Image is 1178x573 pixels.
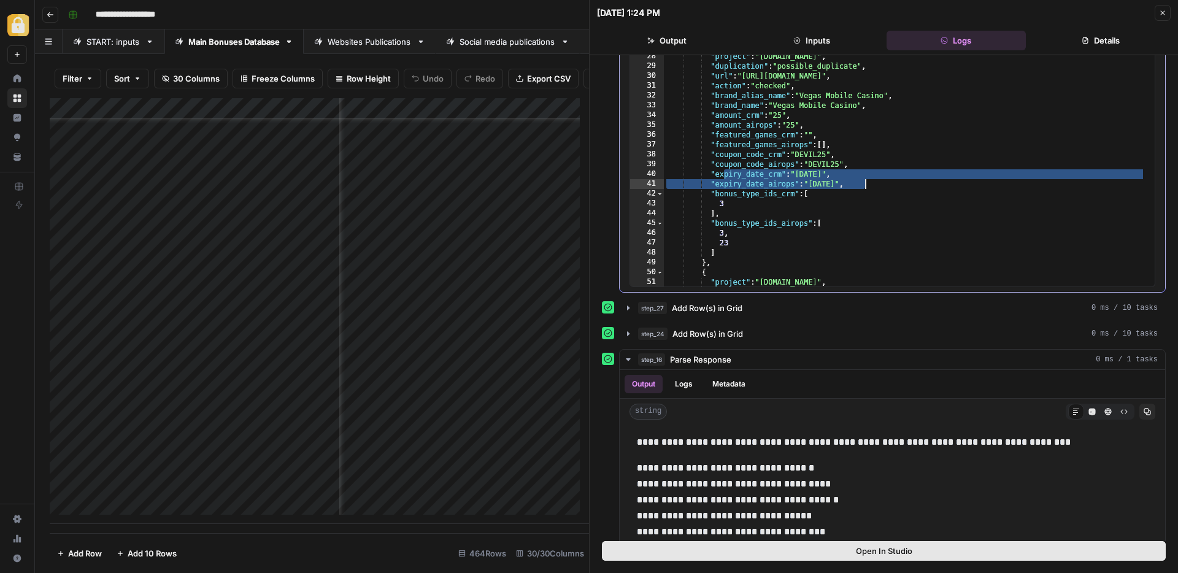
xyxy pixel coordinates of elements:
[630,52,664,61] div: 28
[656,267,663,277] span: Toggle code folding, rows 50 through 70
[173,72,220,85] span: 30 Columns
[630,169,664,179] div: 40
[1091,328,1158,339] span: 0 ms / 10 tasks
[328,36,412,48] div: Websites Publications
[630,258,664,267] div: 49
[580,29,749,54] a: another grid: extracted sources
[630,218,664,228] div: 45
[55,69,101,88] button: Filter
[7,14,29,36] img: Adzz Logo
[7,509,27,529] a: Settings
[436,29,580,54] a: Social media publications
[630,150,664,160] div: 38
[87,36,141,48] div: START: inputs
[630,120,664,130] div: 35
[630,160,664,169] div: 39
[887,31,1026,50] button: Logs
[527,72,571,85] span: Export CSV
[630,248,664,258] div: 48
[7,108,27,128] a: Insights
[705,375,753,393] button: Metadata
[630,110,664,120] div: 34
[511,544,589,563] div: 30/30 Columns
[7,69,27,88] a: Home
[404,69,452,88] button: Undo
[672,302,742,314] span: Add Row(s) in Grid
[7,548,27,568] button: Help + Support
[625,375,663,393] button: Output
[630,209,664,218] div: 44
[638,302,667,314] span: step_27
[63,29,164,54] a: START: inputs
[1091,302,1158,313] span: 0 ms / 10 tasks
[630,267,664,277] div: 50
[109,544,184,563] button: Add 10 Rows
[630,91,664,101] div: 32
[630,228,664,238] div: 46
[164,29,304,54] a: Main Bonuses Database
[63,72,82,85] span: Filter
[1096,354,1158,365] span: 0 ms / 1 tasks
[656,218,663,228] span: Toggle code folding, rows 45 through 48
[638,353,665,366] span: step_16
[68,547,102,560] span: Add Row
[630,71,664,81] div: 30
[597,31,737,50] button: Output
[670,353,731,366] span: Parse Response
[106,69,149,88] button: Sort
[668,375,700,393] button: Logs
[7,147,27,167] a: Your Data
[638,328,668,340] span: step_24
[154,69,228,88] button: 30 Columns
[672,328,743,340] span: Add Row(s) in Grid
[630,179,664,189] div: 41
[252,72,315,85] span: Freeze Columns
[233,69,323,88] button: Freeze Columns
[475,72,495,85] span: Redo
[188,36,280,48] div: Main Bonuses Database
[620,350,1165,369] button: 0 ms / 1 tasks
[7,128,27,147] a: Opportunities
[856,545,912,557] span: Open In Studio
[453,544,511,563] div: 464 Rows
[7,88,27,108] a: Browse
[7,529,27,548] a: Usage
[304,29,436,54] a: Websites Publications
[630,277,664,287] div: 51
[460,36,556,48] div: Social media publications
[508,69,579,88] button: Export CSV
[630,61,664,71] div: 29
[7,10,27,40] button: Workspace: Adzz
[1031,31,1171,50] button: Details
[620,324,1165,344] button: 0 ms / 10 tasks
[630,140,664,150] div: 37
[328,69,399,88] button: Row Height
[347,72,391,85] span: Row Height
[114,72,130,85] span: Sort
[128,547,177,560] span: Add 10 Rows
[50,544,109,563] button: Add Row
[456,69,503,88] button: Redo
[630,199,664,209] div: 43
[423,72,444,85] span: Undo
[742,31,882,50] button: Inputs
[629,404,667,420] span: string
[630,101,664,110] div: 33
[630,130,664,140] div: 36
[597,7,660,19] div: [DATE] 1:24 PM
[602,541,1166,561] button: Open In Studio
[620,298,1165,318] button: 0 ms / 10 tasks
[630,189,664,199] div: 42
[656,189,663,199] span: Toggle code folding, rows 42 through 44
[630,238,664,248] div: 47
[630,81,664,91] div: 31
